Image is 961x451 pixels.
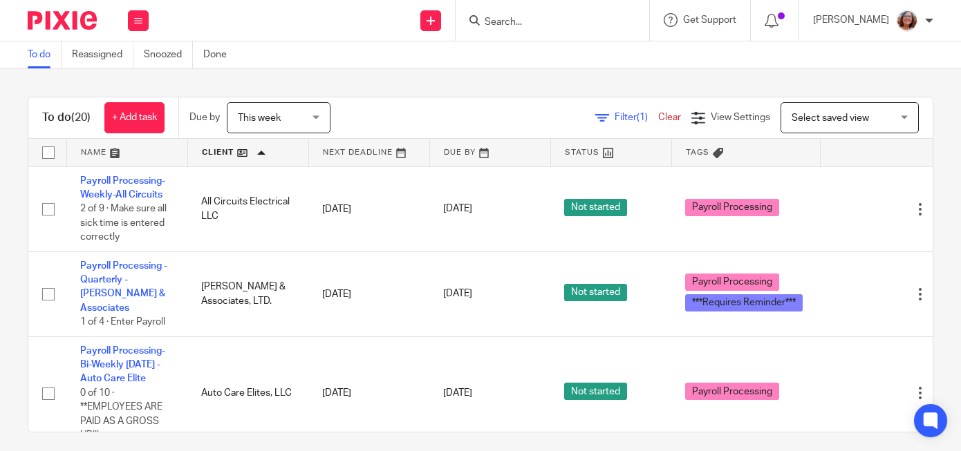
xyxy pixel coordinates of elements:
[28,11,97,30] img: Pixie
[187,251,308,336] td: [PERSON_NAME] & Associates, LTD.
[813,13,889,27] p: [PERSON_NAME]
[683,15,736,25] span: Get Support
[203,41,237,68] a: Done
[615,113,658,122] span: Filter
[443,388,472,398] span: [DATE]
[144,41,193,68] a: Snoozed
[72,41,133,68] a: Reassigned
[80,261,167,313] a: Payroll Processing - Quarterly - [PERSON_NAME] & Associates
[71,112,91,123] span: (20)
[564,199,627,216] span: Not started
[80,346,165,384] a: Payroll Processing-Bi-Weekly [DATE] - Auto Care Elite
[28,41,62,68] a: To do
[564,284,627,301] span: Not started
[685,383,779,400] span: Payroll Processing
[896,10,918,32] img: LB%20Reg%20Headshot%208-2-23.jpg
[686,148,709,156] span: Tags
[308,251,429,336] td: [DATE]
[308,336,429,450] td: [DATE]
[483,17,608,29] input: Search
[80,204,167,242] span: 2 of 9 · Make sure all sick time is entered correctly
[637,113,648,122] span: (1)
[443,204,472,214] span: [DATE]
[80,317,165,327] span: 1 of 4 · Enter Payroll
[685,199,779,216] span: Payroll Processing
[238,113,281,123] span: This week
[792,113,869,123] span: Select saved view
[189,111,220,124] p: Due by
[308,166,429,251] td: [DATE]
[564,383,627,400] span: Not started
[711,113,770,122] span: View Settings
[80,388,162,441] span: 0 of 10 · **EMPLOYEES ARE PAID AS A GROSS UP!!!
[104,102,165,133] a: + Add task
[42,111,91,125] h1: To do
[187,166,308,251] td: All Circuits Electrical LLC
[80,176,165,200] a: Payroll Processing-Weekly-All Circuits
[658,113,681,122] a: Clear
[685,274,779,291] span: Payroll Processing
[187,336,308,450] td: Auto Care Elites, LLC
[443,289,472,299] span: [DATE]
